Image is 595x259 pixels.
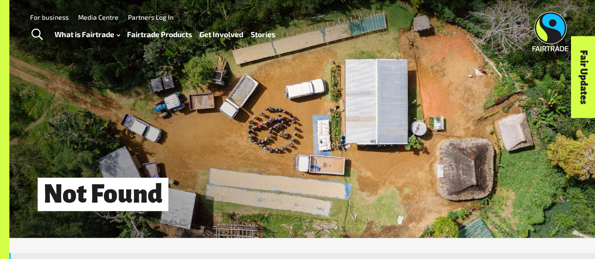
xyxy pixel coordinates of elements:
a: Toggle Search [25,23,48,47]
a: What is Fairtrade [55,28,120,41]
h1: Not Found [38,178,168,211]
img: Fairtrade Australia New Zealand logo [532,12,569,51]
a: For business [30,13,69,21]
a: Stories [251,28,275,41]
a: Fairtrade Products [127,28,192,41]
a: Partners Log In [128,13,174,21]
a: Media Centre [78,13,119,21]
a: Get Involved [199,28,243,41]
